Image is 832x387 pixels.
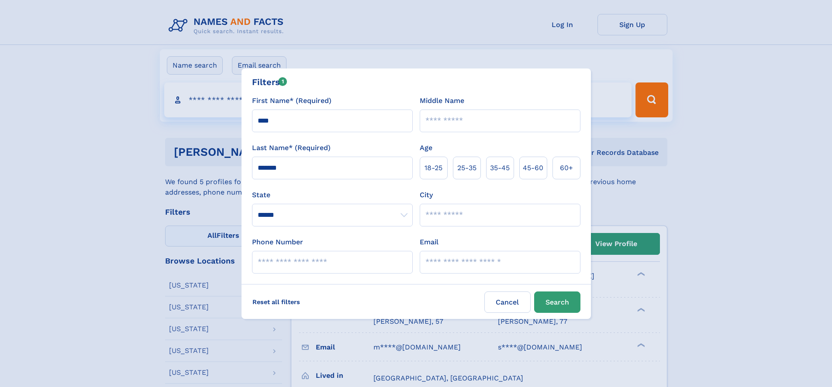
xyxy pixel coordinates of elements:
span: 35‑45 [490,163,510,173]
div: Filters [252,75,287,89]
span: 18‑25 [425,163,442,173]
label: City [420,190,433,200]
span: 45‑60 [523,163,543,173]
label: Email [420,237,438,247]
label: Age [420,143,432,153]
span: 60+ [560,163,573,173]
label: Cancel [484,291,531,313]
button: Search [534,291,580,313]
label: State [252,190,413,200]
label: Phone Number [252,237,303,247]
span: 25‑35 [457,163,476,173]
label: First Name* (Required) [252,96,331,106]
label: Last Name* (Required) [252,143,331,153]
label: Reset all filters [247,291,306,312]
label: Middle Name [420,96,464,106]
